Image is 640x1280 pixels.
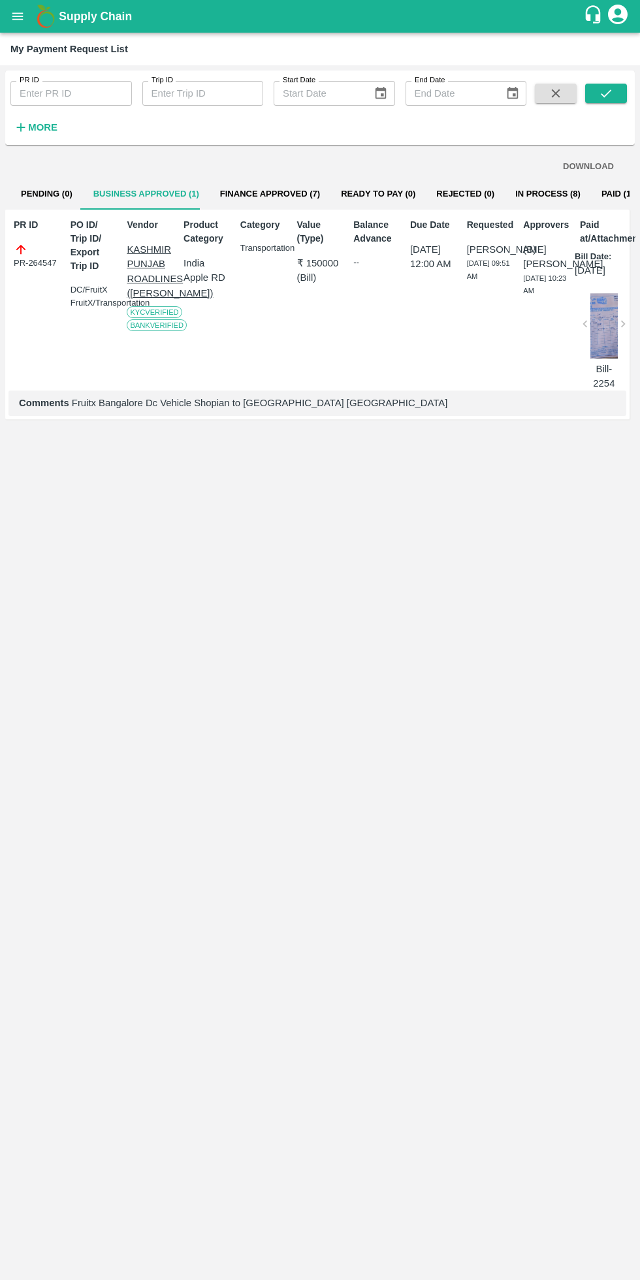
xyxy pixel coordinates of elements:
img: logo [33,3,59,29]
div: PR-264547 [14,242,60,270]
input: Start Date [274,81,363,106]
p: Fruitx Bangalore Dc Vehicle Shopian to [GEOGRAPHIC_DATA] [GEOGRAPHIC_DATA] [19,396,616,410]
button: More [10,116,61,138]
p: Category [240,218,287,232]
p: Product Category [184,218,230,246]
span: Bank Verified [127,319,187,331]
button: Choose date [500,81,525,106]
input: End Date [406,81,495,106]
p: PR ID [14,218,60,232]
label: Trip ID [152,75,173,86]
a: Supply Chain [59,7,583,25]
input: Enter PR ID [10,81,132,106]
input: Enter Trip ID [142,81,264,106]
p: Bill Date: [575,251,611,263]
p: [PERSON_NAME] [467,242,513,257]
button: Ready To Pay (0) [330,178,426,210]
p: Due Date [410,218,456,232]
p: Requested [467,218,513,232]
button: Finance Approved (7) [210,178,330,210]
div: DC/FruitX FruitX/Transportation [71,283,117,309]
div: customer-support [583,5,606,28]
p: KASHMIR PUNJAB ROADLINES ([PERSON_NAME]) [127,242,173,300]
button: Choose date [368,81,393,106]
div: -- [353,256,400,269]
button: Pending (0) [10,178,83,210]
p: [DATE] [575,263,605,278]
div: account of current user [606,3,630,30]
p: Value (Type) [297,218,344,246]
p: ( Bill ) [297,270,344,285]
label: Start Date [283,75,315,86]
span: KYC Verified [127,306,182,318]
button: Rejected (0) [426,178,505,210]
p: [DATE] 12:00 AM [410,242,456,272]
strong: More [28,122,57,133]
p: Transportation [240,242,287,255]
p: Approvers [523,218,569,232]
button: Business Approved (1) [83,178,210,210]
p: Paid at/Attachments [580,218,626,246]
p: (B) [PERSON_NAME] [523,242,569,272]
p: Bill-2254 [590,362,618,391]
b: Supply Chain [59,10,132,23]
button: In Process (8) [505,178,591,210]
p: ₹ 150000 [297,256,344,270]
div: My Payment Request List [10,40,128,57]
span: [DATE] 10:23 AM [523,274,566,295]
label: End Date [415,75,445,86]
p: Vendor [127,218,173,232]
button: open drawer [3,1,33,31]
button: DOWNLOAD [558,155,619,178]
label: PR ID [20,75,39,86]
p: PO ID/ Trip ID/ Export Trip ID [71,218,117,273]
p: India Apple RD [184,256,230,285]
span: [DATE] 09:51 AM [467,259,510,280]
p: Balance Advance [353,218,400,246]
b: Comments [19,398,69,408]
